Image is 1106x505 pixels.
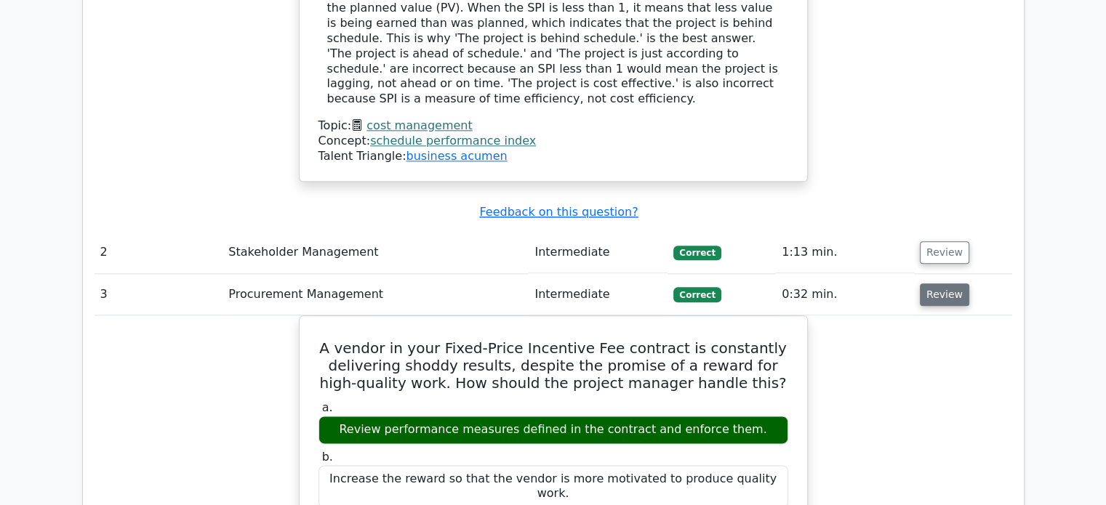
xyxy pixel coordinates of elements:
td: Procurement Management [223,274,529,315]
a: schedule performance index [370,134,536,148]
td: Intermediate [529,232,668,273]
td: 1:13 min. [776,232,914,273]
div: Talent Triangle: [318,118,788,163]
span: a. [322,400,333,414]
td: 2 [95,232,223,273]
td: Intermediate [529,274,668,315]
h5: A vendor in your Fixed-Price Incentive Fee contract is constantly delivering shoddy results, desp... [317,339,790,392]
span: Correct [673,287,721,302]
button: Review [920,283,969,306]
button: Review [920,241,969,264]
td: 0:32 min. [776,274,914,315]
span: b. [322,450,333,464]
a: business acumen [406,149,507,163]
div: Concept: [318,134,788,149]
a: cost management [366,118,472,132]
div: Review performance measures defined in the contract and enforce them. [318,416,788,444]
td: Stakeholder Management [223,232,529,273]
td: 3 [95,274,223,315]
a: Feedback on this question? [479,205,638,219]
span: Correct [673,246,721,260]
div: Topic: [318,118,788,134]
